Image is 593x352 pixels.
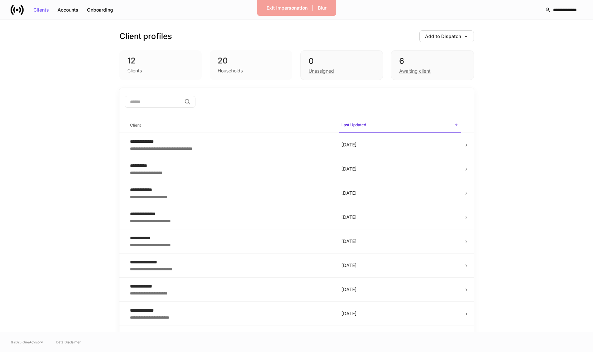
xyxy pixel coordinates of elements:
div: Onboarding [87,8,113,12]
div: 12 [127,56,194,66]
div: Unassigned [309,68,334,74]
div: Clients [127,67,142,74]
div: 6Awaiting client [391,50,474,80]
button: Exit Impersonation [262,3,312,13]
button: Add to Dispatch [419,30,474,42]
p: [DATE] [341,214,458,220]
div: Households [218,67,243,74]
p: [DATE] [341,141,458,148]
h3: Client profiles [119,31,172,42]
div: 0Unassigned [300,50,383,80]
div: Blur [318,6,326,10]
span: Last Updated [339,118,461,133]
span: © 2025 OneAdvisory [11,339,43,345]
h6: Last Updated [341,122,366,128]
div: 20 [218,56,284,66]
h6: Client [130,122,141,128]
span: Client [127,119,333,132]
p: [DATE] [341,310,458,317]
p: [DATE] [341,166,458,172]
div: Awaiting client [399,68,431,74]
p: [DATE] [341,190,458,196]
div: Accounts [58,8,78,12]
p: [DATE] [341,262,458,269]
p: [DATE] [341,238,458,245]
button: Accounts [53,5,83,15]
div: 0 [309,56,375,66]
button: Onboarding [83,5,117,15]
a: Data Disclaimer [56,339,81,345]
div: Exit Impersonation [267,6,308,10]
div: Add to Dispatch [425,34,468,39]
div: Clients [33,8,49,12]
button: Blur [314,3,331,13]
button: Clients [29,5,53,15]
div: 6 [399,56,465,66]
p: [DATE] [341,286,458,293]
